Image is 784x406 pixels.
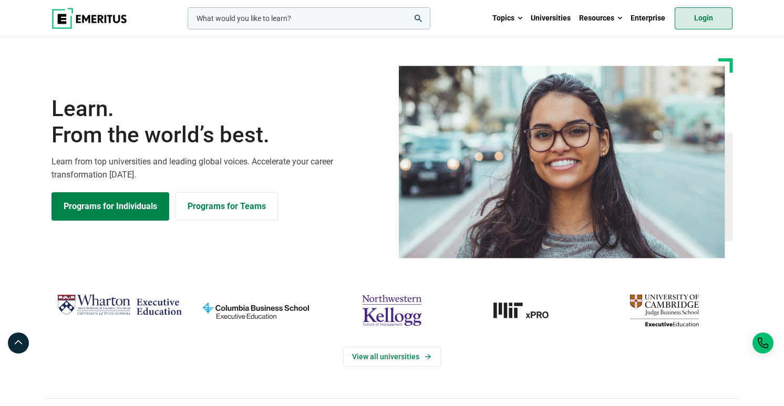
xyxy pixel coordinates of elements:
[675,7,733,29] a: Login
[193,290,318,331] img: columbia-business-school
[176,192,278,221] a: Explore for Business
[51,96,386,149] h1: Learn.
[188,7,430,29] input: woocommerce-product-search-field-0
[343,347,441,367] a: View Universities
[51,122,386,148] span: From the world’s best.
[51,155,386,182] p: Learn from top universities and leading global voices. Accelerate your career transformation [DATE].
[57,290,182,321] img: Wharton Executive Education
[399,66,725,258] img: Learn from the world's best
[466,290,591,331] img: MIT xPRO
[466,290,591,331] a: MIT-xPRO
[329,290,455,331] img: northwestern-kellogg
[51,192,169,221] a: Explore Programs
[602,290,727,331] img: cambridge-judge-business-school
